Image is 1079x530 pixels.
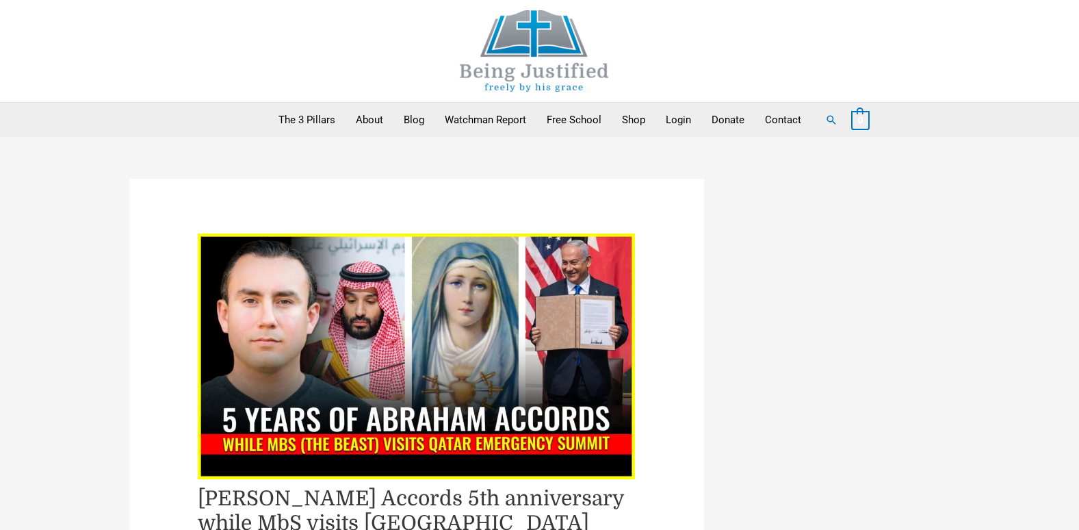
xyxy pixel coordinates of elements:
a: Blog [393,103,434,137]
a: Contact [755,103,811,137]
a: Search button [825,114,837,126]
a: View Shopping Cart, empty [851,114,870,126]
a: The 3 Pillars [268,103,346,137]
img: Being Justified [432,10,637,92]
a: Donate [701,103,755,137]
a: Login [655,103,701,137]
span: 0 [858,115,863,125]
a: Free School [536,103,612,137]
nav: Primary Site Navigation [268,103,811,137]
a: Watchman Report [434,103,536,137]
a: Shop [612,103,655,137]
a: About [346,103,393,137]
